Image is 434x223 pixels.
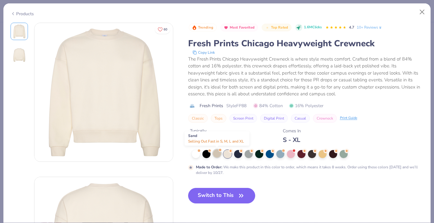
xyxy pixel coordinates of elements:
[283,128,301,134] div: Comes In
[188,139,244,144] span: Selling Out Fast in S, M, L and XL
[357,25,382,30] a: 10+ Reviews
[226,102,246,109] span: Style FP88
[211,114,226,123] button: Tops
[200,102,223,109] span: Fresh Prints
[262,24,292,32] button: Badge Button
[34,23,173,162] img: Front
[340,116,357,121] div: Print Guide
[190,128,241,134] div: Typically
[220,24,258,32] button: Badge Button
[198,26,213,29] span: Trending
[289,102,323,109] span: 16% Polyester
[253,102,283,109] span: 84% Cotton
[224,25,228,30] img: Most Favorited sort
[230,26,255,29] span: Most Favorited
[188,103,197,108] img: brand logo
[260,114,288,123] button: Digital Print
[188,56,424,98] div: The Fresh Prints Chicago Heavyweight Crewneck is where style meets comfort. Crafted from a blend ...
[12,48,27,62] img: Back
[196,164,424,175] div: We make this product in this color to order, which means it takes 8 weeks. Order using these colo...
[185,131,250,146] div: Sand
[229,114,257,123] button: Screen Print
[155,25,170,34] button: Like
[325,23,346,33] div: 4.7 Stars
[416,6,428,18] button: Close
[188,38,424,49] div: Fresh Prints Chicago Heavyweight Crewneck
[192,25,197,30] img: Trending sort
[164,28,167,31] span: 60
[304,25,322,30] span: 1.6M Clicks
[271,26,288,29] span: Top Rated
[191,49,217,56] button: copy to clipboard
[313,114,337,123] button: Crewneck
[283,136,301,144] div: S - XL
[11,11,34,17] div: Products
[196,165,222,170] strong: Made to Order :
[12,24,27,39] img: Front
[265,25,270,30] img: Top Rated sort
[188,114,208,123] button: Classic
[188,188,255,203] button: Switch to This
[349,25,354,30] span: 4.7
[291,114,310,123] button: Casual
[189,24,217,32] button: Badge Button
